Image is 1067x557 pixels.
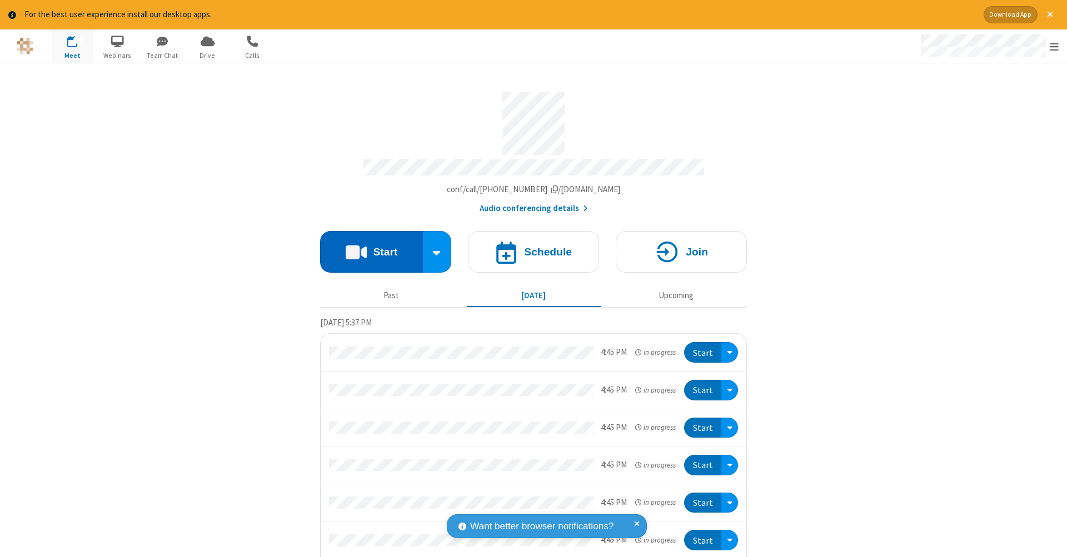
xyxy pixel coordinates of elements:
div: 12 [73,36,83,44]
button: Start [684,342,721,363]
span: [DATE] 5:37 PM [320,317,372,328]
em: in progress [635,497,676,508]
div: For the best user experience install our desktop apps. [24,8,975,21]
button: Schedule [468,231,599,273]
button: Close alert [1041,6,1059,23]
div: Open menu [721,455,738,475]
button: Start [684,380,721,400]
div: Open menu [721,380,738,400]
h4: Schedule [524,247,572,257]
span: Calls [232,51,273,61]
button: Past [325,285,458,307]
em: in progress [635,385,676,395]
button: Logo [4,29,46,63]
button: Upcoming [609,285,743,307]
div: 4:45 PM [601,346,627,359]
span: Drive [187,51,228,61]
button: Start [684,530,721,550]
em: in progress [635,460,676,470]
button: Copy my meeting room linkCopy my meeting room link [447,183,621,196]
button: Start [684,493,721,513]
button: Join [616,231,747,273]
span: Webinars [97,51,138,61]
em: in progress [635,422,676,433]
section: Account details [320,84,747,214]
div: 4:45 PM [601,459,627,471]
div: 4:45 PM [601,496,627,509]
button: [DATE] [467,285,601,307]
span: Want better browser notifications? [470,519,614,534]
div: Open menu [910,29,1067,63]
h4: Join [686,247,708,257]
button: Audio conferencing details [480,202,588,215]
div: Open menu [721,530,738,550]
button: Start [684,418,721,438]
button: Start [684,455,721,475]
span: Meet [52,51,93,61]
h4: Start [373,247,397,257]
button: Download App [984,6,1038,23]
div: Open menu [721,418,738,438]
img: QA Selenium DO NOT DELETE OR CHANGE [17,38,33,54]
div: 4:45 PM [601,421,627,434]
span: Team Chat [142,51,183,61]
div: Open menu [721,342,738,363]
div: Start conference options [423,231,452,273]
button: Start [320,231,423,273]
span: Copy my meeting room link [447,184,621,194]
div: 4:45 PM [601,384,627,397]
div: Open menu [721,493,738,513]
em: in progress [635,535,676,545]
em: in progress [635,347,676,358]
